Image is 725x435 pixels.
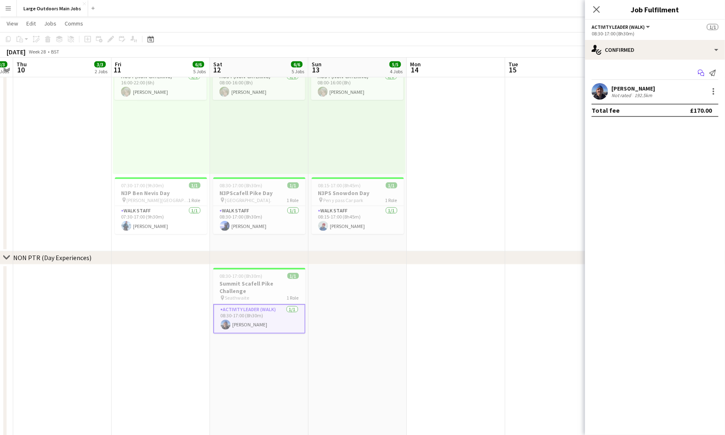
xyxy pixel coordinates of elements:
[592,24,645,30] span: Activity Leader (Walk)
[213,177,305,234] app-job-card: 08:30-17:00 (8h30m)1/1N3PScafell Pike Day [GEOGRAPHIC_DATA].1 RoleWalk Staff1/108:30-17:00 (8h30m...
[16,60,27,68] span: Thu
[611,92,633,98] div: Not rated
[324,197,364,203] span: Pen y pass Car park
[508,60,518,68] span: Tue
[225,197,272,203] span: [GEOGRAPHIC_DATA].
[193,68,206,74] div: 5 Jobs
[44,20,56,27] span: Jobs
[114,72,207,100] app-card-role: Host (Non-catering)1/116:00-22:00 (6h)[PERSON_NAME]
[15,65,27,74] span: 10
[17,0,88,16] button: Large Outdoors Main Jobs
[312,189,404,197] h3: N3PS Snowdon Day
[585,4,725,15] h3: Job Fulfilment
[318,182,361,188] span: 08:15-17:00 (8h45m)
[115,177,207,234] app-job-card: 07:30-17:00 (9h30m)1/1N3P Ben Nevis Day [PERSON_NAME][GEOGRAPHIC_DATA]1 RoleWalk Staff1/107:30-17...
[287,273,299,279] span: 1/1
[27,49,48,55] span: Week 28
[65,20,83,27] span: Comms
[115,189,207,197] h3: N3P Ben Nevis Day
[213,268,305,334] app-job-card: 08:30-17:00 (8h30m)1/1Summit Scafell Pike Challenge Seathwaite1 RoleActivity Leader (Walk)1/108:3...
[26,20,36,27] span: Edit
[213,72,305,100] app-card-role: Host (Non-catering)1/108:00-16:00 (8h)[PERSON_NAME]
[225,295,249,301] span: Seathwaite
[115,60,121,68] span: Fri
[386,182,397,188] span: 1/1
[213,206,305,234] app-card-role: Walk Staff1/108:30-17:00 (8h30m)[PERSON_NAME]
[212,65,222,74] span: 12
[592,106,620,114] div: Total fee
[611,85,655,92] div: [PERSON_NAME]
[390,68,403,74] div: 4 Jobs
[94,61,106,67] span: 3/3
[95,68,107,74] div: 2 Jobs
[410,60,421,68] span: Mon
[7,48,26,56] div: [DATE]
[291,68,304,74] div: 5 Jobs
[213,304,305,334] app-card-role: Activity Leader (Walk)1/108:30-17:00 (8h30m)[PERSON_NAME]
[592,24,651,30] button: Activity Leader (Walk)
[287,295,299,301] span: 1 Role
[114,65,121,74] span: 11
[287,197,299,203] span: 1 Role
[115,206,207,234] app-card-role: Walk Staff1/107:30-17:00 (9h30m)[PERSON_NAME]
[121,182,164,188] span: 07:30-17:00 (9h30m)
[291,61,303,67] span: 6/6
[213,60,222,68] span: Sat
[61,18,86,29] a: Comms
[193,61,204,67] span: 6/6
[51,49,59,55] div: BST
[310,65,322,74] span: 13
[311,72,403,100] app-card-role: Host (Non-catering)1/108:00-16:00 (8h)[PERSON_NAME]
[507,65,518,74] span: 15
[189,197,200,203] span: 1 Role
[189,182,200,188] span: 1/1
[585,40,725,60] div: Confirmed
[3,18,21,29] a: View
[23,18,39,29] a: Edit
[13,254,91,262] div: NON PTR (Day Experiences)
[220,273,263,279] span: 08:30-17:00 (8h30m)
[592,30,718,37] div: 08:30-17:00 (8h30m)
[690,106,712,114] div: £170.00
[409,65,421,74] span: 14
[707,24,718,30] span: 1/1
[41,18,60,29] a: Jobs
[633,92,654,98] div: 192.5km
[385,197,397,203] span: 1 Role
[312,177,404,234] app-job-card: 08:15-17:00 (8h45m)1/1N3PS Snowdon Day Pen y pass Car park1 RoleWalk Staff1/108:15-17:00 (8h45m)[...
[389,61,401,67] span: 5/5
[312,206,404,234] app-card-role: Walk Staff1/108:15-17:00 (8h45m)[PERSON_NAME]
[312,60,322,68] span: Sun
[213,189,305,197] h3: N3PScafell Pike Day
[213,280,305,295] h3: Summit Scafell Pike Challenge
[287,182,299,188] span: 1/1
[220,182,263,188] span: 08:30-17:00 (8h30m)
[127,197,189,203] span: [PERSON_NAME][GEOGRAPHIC_DATA]
[7,20,18,27] span: View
